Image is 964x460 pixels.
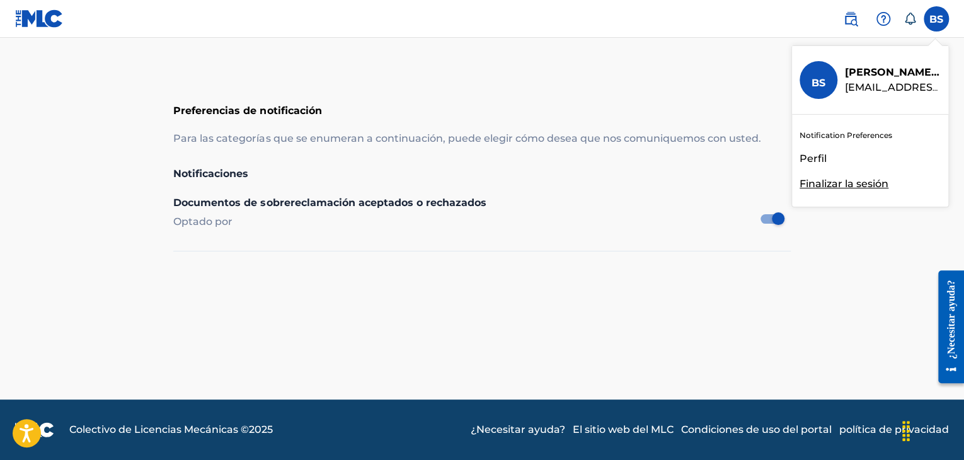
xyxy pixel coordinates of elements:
[471,422,565,437] a: ¿Necesitar ayuda?
[173,168,248,180] font: Notificaciones
[845,65,941,80] p: Benjamín Silva
[249,423,273,435] font: 2025
[929,260,964,395] iframe: Centro de recursos
[69,423,249,435] font: Colectivo de Licencias Mecánicas ©
[800,130,892,141] a: Notification Preferences
[845,66,935,78] font: [PERSON_NAME]
[800,178,888,190] font: Finalizar la sesión
[838,6,863,32] a: Búsqueda pública
[681,422,832,437] a: Condiciones de uso del portal
[800,152,827,164] font: Perfil
[173,132,760,144] font: Para las categorías que se enumeran a continuación, puede elegir cómo desea que nos comuniquemos ...
[876,11,891,26] img: ayuda
[839,423,949,435] font: política de privacidad
[173,216,232,227] font: Optado por
[812,77,825,89] font: BS
[173,197,486,209] font: Documentos de sobrereclamación aceptados o rechazados
[681,423,832,435] font: Condiciones de uso del portal
[15,422,54,437] img: logo
[924,6,949,32] div: Menú de usuario
[845,80,941,95] p: prodbenoo1@gmail.com
[839,422,949,437] a: política de privacidad
[843,11,858,26] img: buscar
[871,6,896,32] div: Ayuda
[173,105,321,117] font: Preferencias de notificación
[896,412,916,450] div: Arrastrar
[573,423,674,435] font: El sitio web del MLC
[800,151,827,166] a: Perfil
[573,422,674,437] a: El sitio web del MLC
[471,423,565,435] font: ¿Necesitar ayuda?
[901,400,964,460] iframe: Widget de chat
[15,9,64,28] img: Logotipo del MLC
[904,13,916,25] div: Notificaciones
